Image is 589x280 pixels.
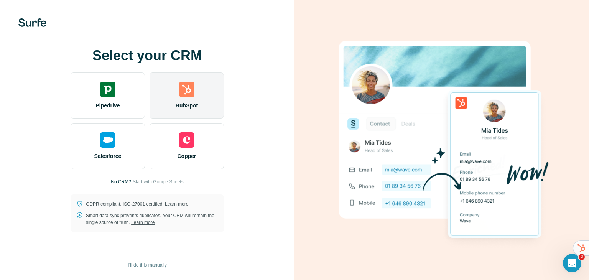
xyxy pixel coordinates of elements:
[133,178,184,185] button: Start with Google Sheets
[179,82,194,97] img: hubspot's logo
[563,254,581,272] iframe: Intercom live chat
[95,102,120,109] span: Pipedrive
[86,201,188,208] p: GDPR compliant. ISO-27001 certified.
[334,29,549,251] img: HUBSPOT image
[111,178,131,185] p: No CRM?
[165,201,188,207] a: Learn more
[178,152,196,160] span: Copper
[122,259,172,271] button: I’ll do this manually
[100,132,115,148] img: salesforce's logo
[100,82,115,97] img: pipedrive's logo
[94,152,122,160] span: Salesforce
[179,132,194,148] img: copper's logo
[86,212,218,226] p: Smart data sync prevents duplicates. Your CRM will remain the single source of truth.
[176,102,198,109] span: HubSpot
[128,262,166,268] span: I’ll do this manually
[71,48,224,63] h1: Select your CRM
[579,254,585,260] span: 2
[18,18,46,27] img: Surfe's logo
[131,220,155,225] a: Learn more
